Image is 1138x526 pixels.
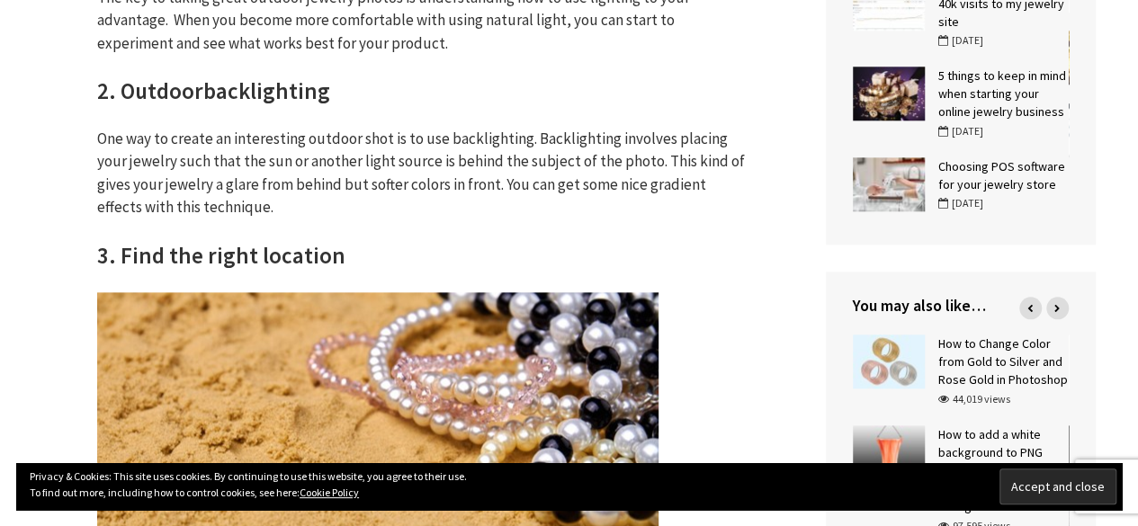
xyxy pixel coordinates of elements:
[199,106,303,118] div: Keywords by Traffic
[179,104,193,119] img: tab_keywords_by_traffic_grey.svg
[203,76,330,105] strong: backlighting
[97,76,745,106] h2: 2. Outdoor
[49,104,63,119] img: tab_domain_overview_orange.svg
[97,128,745,219] p: One way to create an interesting outdoor shot is to use backlighting. Backlighting involves placi...
[938,335,1068,388] a: How to Change Color from Gold to Silver and Rose Gold in Photoshop
[938,33,983,47] span: [DATE]
[300,486,359,499] a: Cookie Policy
[50,29,88,43] div: v 4.0.25
[938,158,1065,192] a: Choosing POS software for your jewelry store
[68,106,161,118] div: Domain Overview
[29,47,43,61] img: website_grey.svg
[938,196,983,210] span: [DATE]
[16,463,1122,510] div: Privacy & Cookies: This site uses cookies. By continuing to use this website, you agree to their ...
[999,468,1116,504] input: Accept and close
[853,294,1069,316] h4: You may also like…
[29,29,43,43] img: logo_orange.svg
[938,391,1010,407] div: 44,019 views
[47,47,198,61] div: Domain: [DOMAIN_NAME]
[938,67,1066,120] a: 5 things to keep in mind when starting your online jewelry business
[97,241,745,271] h2: 3. Find the right location
[938,426,1043,514] a: How to add a white background to PNG images with a transparent background
[938,124,983,138] span: [DATE]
